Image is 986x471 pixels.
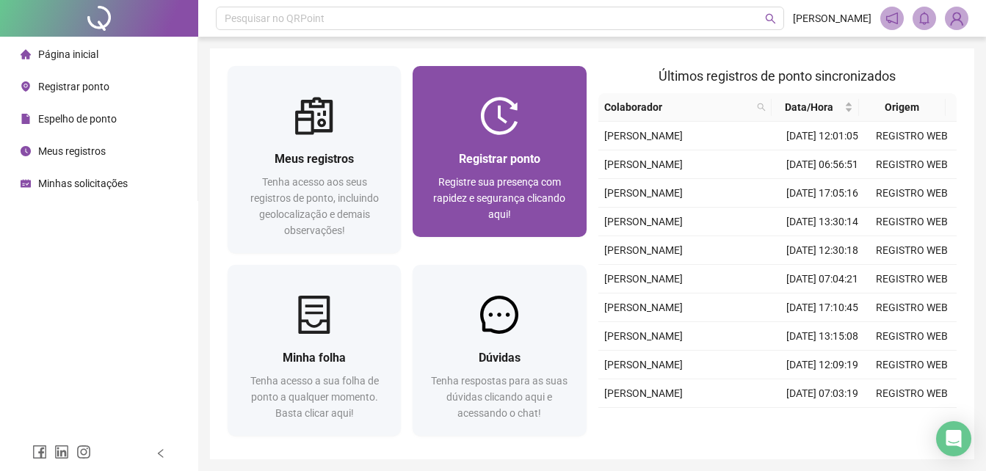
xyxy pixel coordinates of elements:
td: REGISTRO WEB [867,408,957,437]
span: Registrar ponto [38,81,109,92]
td: REGISTRO WEB [867,208,957,236]
span: notification [885,12,899,25]
span: file [21,114,31,124]
span: Tenha acesso aos seus registros de ponto, incluindo geolocalização e demais observações! [250,176,379,236]
span: search [757,103,766,112]
td: REGISTRO WEB [867,351,957,379]
th: Data/Hora [772,93,858,122]
span: Registrar ponto [459,152,540,166]
span: Colaborador [604,99,752,115]
span: Data/Hora [777,99,841,115]
td: REGISTRO WEB [867,265,957,293]
span: Meus registros [275,152,354,166]
span: Tenha respostas para as suas dúvidas clicando aqui e acessando o chat! [431,375,568,419]
span: left [156,448,166,459]
span: Minha folha [283,351,346,365]
td: [DATE] 12:01:05 [777,122,867,150]
span: [PERSON_NAME] [604,130,683,142]
span: Últimos registros de ponto sincronizados [659,68,896,84]
td: [DATE] 17:10:45 [777,293,867,322]
span: [PERSON_NAME] [604,158,683,170]
td: [DATE] 06:56:51 [777,150,867,179]
td: [DATE] 13:30:14 [777,208,867,236]
td: [DATE] 07:03:19 [777,379,867,408]
img: 89615 [946,7,968,29]
a: Meus registrosTenha acesso aos seus registros de ponto, incluindo geolocalização e demais observa... [228,66,401,253]
span: Página inicial [38,48,98,60]
td: REGISTRO WEB [867,322,957,351]
span: Minhas solicitações [38,178,128,189]
td: REGISTRO WEB [867,179,957,208]
span: linkedin [54,445,69,459]
td: REGISTRO WEB [867,122,957,150]
th: Origem [859,93,946,122]
span: [PERSON_NAME] [604,216,683,227]
span: environment [21,81,31,92]
span: schedule [21,178,31,189]
span: [PERSON_NAME] [604,359,683,370]
a: Registrar pontoRegistre sua presença com rapidez e segurança clicando aqui! [413,66,586,237]
span: [PERSON_NAME] [604,187,683,199]
span: Dúvidas [479,351,521,365]
td: [DATE] 07:04:21 [777,265,867,293]
td: [DATE] 12:30:18 [777,236,867,265]
span: [PERSON_NAME] [604,302,683,313]
span: [PERSON_NAME] [604,387,683,399]
span: Registre sua presença com rapidez e segurança clicando aqui! [433,176,565,220]
span: [PERSON_NAME] [604,244,683,256]
span: Tenha acesso a sua folha de ponto a qualquer momento. Basta clicar aqui! [250,375,379,419]
td: [DATE] 17:05:59 [777,408,867,437]
div: Open Intercom Messenger [936,421,971,456]
span: [PERSON_NAME] [793,10,871,26]
td: [DATE] 13:15:08 [777,322,867,351]
span: instagram [76,445,91,459]
span: [PERSON_NAME] [604,273,683,285]
td: [DATE] 17:05:16 [777,179,867,208]
span: search [754,96,769,118]
span: bell [918,12,931,25]
span: search [765,13,776,24]
td: REGISTRO WEB [867,293,957,322]
span: Meus registros [38,145,106,157]
span: clock-circle [21,146,31,156]
span: [PERSON_NAME] [604,330,683,342]
span: Espelho de ponto [38,113,117,125]
span: facebook [32,445,47,459]
td: REGISTRO WEB [867,379,957,408]
td: [DATE] 12:09:19 [777,351,867,379]
td: REGISTRO WEB [867,150,957,179]
td: REGISTRO WEB [867,236,957,265]
a: DúvidasTenha respostas para as suas dúvidas clicando aqui e acessando o chat! [413,265,586,436]
span: home [21,49,31,59]
a: Minha folhaTenha acesso a sua folha de ponto a qualquer momento. Basta clicar aqui! [228,265,401,436]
